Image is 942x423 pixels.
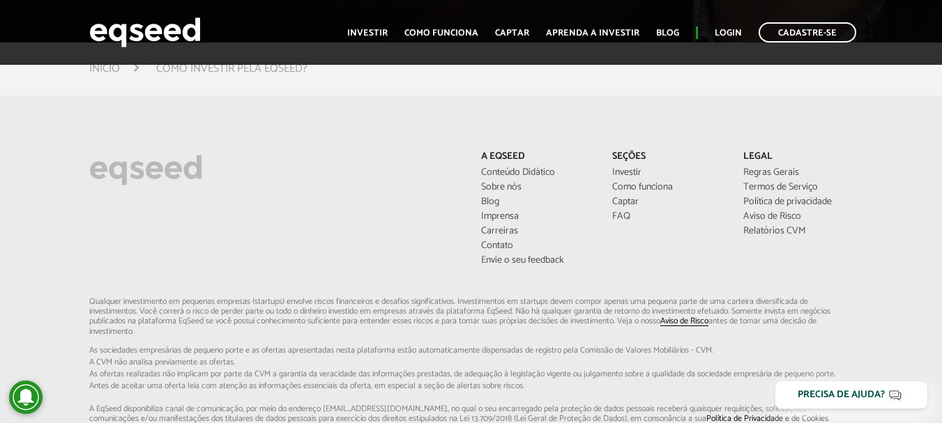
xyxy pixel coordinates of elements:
p: Legal [743,151,853,163]
img: EqSeed [89,14,201,51]
a: Sobre nós [481,183,591,192]
a: Contato [481,241,591,251]
span: As sociedades empresárias de pequeno porte e as ofertas apresentadas nesta plataforma estão aut... [89,346,853,355]
a: Captar [612,197,722,207]
span: Antes de aceitar uma oferta leia com atenção as informações essenciais da oferta, em especial... [89,382,853,390]
a: Cadastre-se [759,22,856,43]
span: A CVM não analisa previamente as ofertas. [89,358,853,367]
a: Como funciona [404,29,478,38]
a: Aviso de Risco [660,317,708,326]
a: Aprenda a investir [546,29,639,38]
a: Captar [495,29,529,38]
a: Conteúdo Didático [481,168,591,178]
p: Seções [612,151,722,163]
a: Carreiras [481,226,591,236]
a: Política de privacidade [743,197,853,207]
a: Relatórios CVM [743,226,853,236]
a: Blog [656,29,679,38]
img: EqSeed Logo [89,151,202,189]
a: Investir [347,29,388,38]
span: As ofertas realizadas não implicam por parte da CVM a garantia da veracidade das informações p... [89,370,853,378]
li: Como Investir pela EqSeed? [156,59,307,78]
a: Blog [481,197,591,207]
a: Aviso de Risco [743,212,853,222]
a: Início [89,63,120,75]
a: Regras Gerais [743,168,853,178]
p: A EqSeed [481,151,591,163]
a: Imprensa [481,212,591,222]
a: FAQ [612,212,722,222]
a: Investir [612,168,722,178]
a: Termos de Serviço [743,183,853,192]
a: Como funciona [612,183,722,192]
a: Envie o seu feedback [481,256,591,266]
a: Login [715,29,742,38]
